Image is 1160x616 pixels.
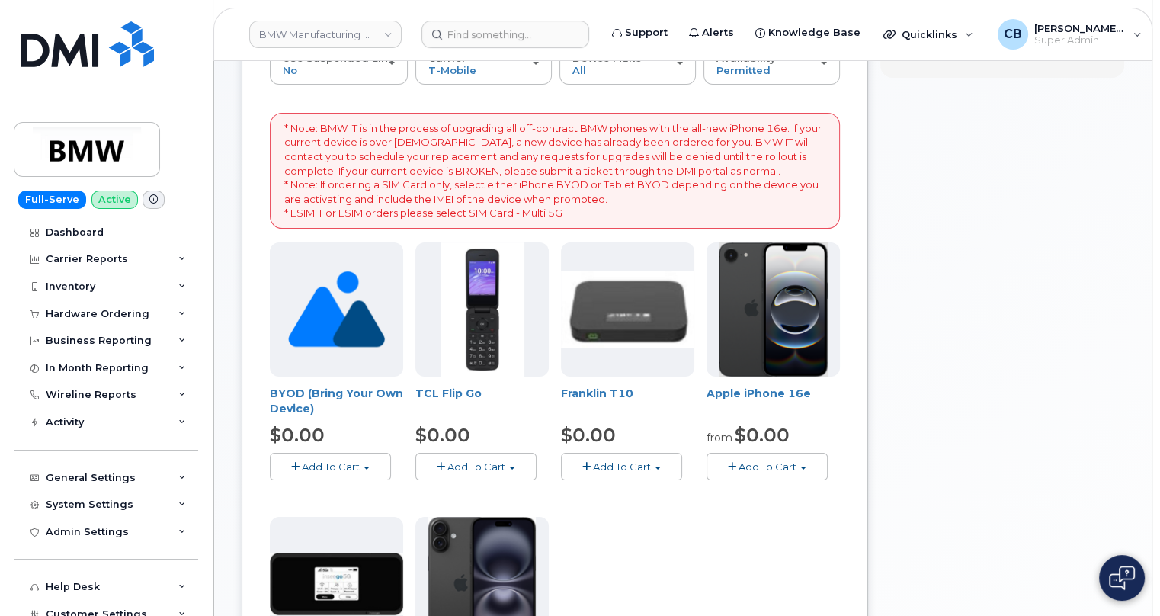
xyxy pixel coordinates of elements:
span: $0.00 [561,424,616,446]
a: TCL Flip Go [415,387,482,400]
button: Add To Cart [561,453,682,480]
span: Add To Cart [739,460,796,473]
a: BYOD (Bring Your Own Device) [270,387,403,415]
span: Use Suspended Line [283,52,395,64]
button: Add To Cart [270,453,391,480]
span: Add To Cart [447,460,505,473]
span: Quicklinks [902,28,957,40]
button: Add To Cart [707,453,828,480]
span: Add To Cart [593,460,651,473]
span: Permitted [716,64,771,76]
img: t10.jpg [561,271,694,348]
div: Chris Brian [987,19,1152,50]
button: Carrier T-Mobile [415,44,552,84]
div: BYOD (Bring Your Own Device) [270,386,403,416]
button: Device Make All [559,44,696,84]
input: Find something... [421,21,589,48]
span: T-Mobile [428,64,476,76]
span: Knowledge Base [768,25,860,40]
span: Device Make [572,52,642,64]
span: [PERSON_NAME] [PERSON_NAME] [1034,22,1126,34]
a: Alerts [678,18,745,48]
span: Alerts [702,25,734,40]
span: CB [1004,25,1022,43]
img: cut_small_inseego_5G.jpg [270,553,403,615]
div: Apple iPhone 16e [707,386,840,416]
span: $0.00 [735,424,790,446]
button: Add To Cart [415,453,537,480]
img: no_image_found-2caef05468ed5679b831cfe6fc140e25e0c280774317ffc20a367ab7fd17291e.png [288,242,385,377]
span: $0.00 [270,424,325,446]
a: Knowledge Base [745,18,871,48]
img: iphone16e.png [719,242,828,377]
button: Availability Permitted [703,44,840,84]
a: BMW Manufacturing Co LLC [249,21,402,48]
span: No [283,64,297,76]
div: Franklin T10 [561,386,694,416]
div: Quicklinks [873,19,984,50]
p: * Note: BMW IT is in the process of upgrading all off-contract BMW phones with the all-new iPhone... [284,121,825,220]
a: Support [601,18,678,48]
a: Apple iPhone 16e [707,387,811,400]
span: Super Admin [1034,34,1126,47]
span: Support [625,25,668,40]
span: $0.00 [415,424,470,446]
small: from [707,431,732,444]
span: All [572,64,586,76]
img: TCL_FLIP_MODE.jpg [441,242,524,377]
img: Open chat [1109,566,1135,590]
button: Use Suspended Line No [270,44,408,84]
span: Add To Cart [302,460,360,473]
a: Franklin T10 [561,387,633,400]
div: TCL Flip Go [415,386,549,416]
